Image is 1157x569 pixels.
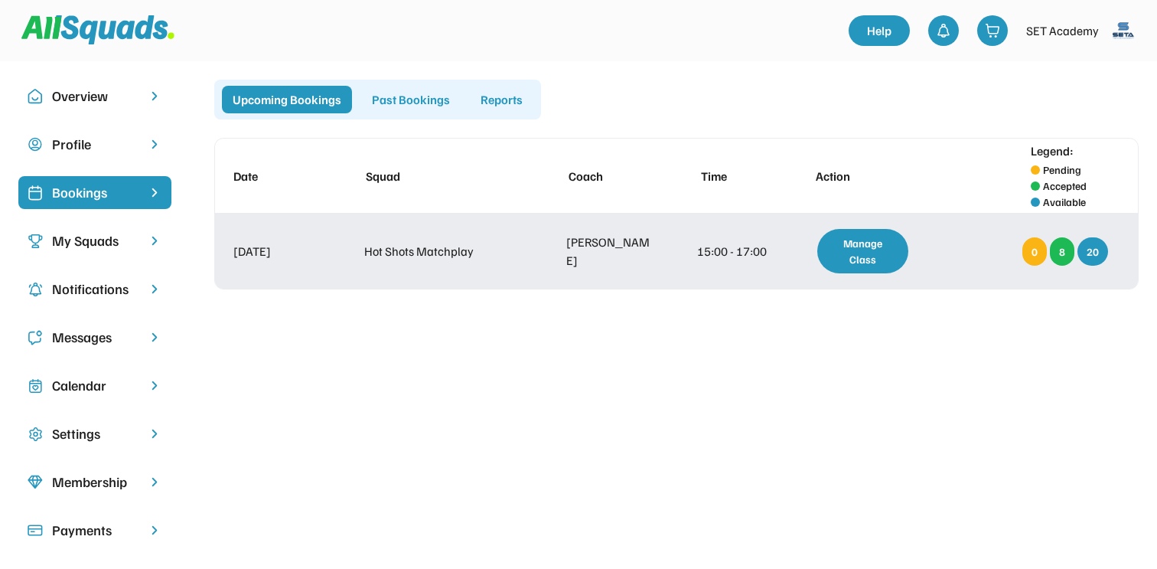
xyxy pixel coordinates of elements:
[1043,194,1086,210] div: Available
[849,15,910,46] a: Help
[1077,237,1108,266] div: 20
[21,15,174,44] img: Squad%20Logo.svg
[52,327,138,348] div: Messages
[566,233,655,270] div: [PERSON_NAME]
[28,137,43,152] img: user-circle.svg
[1031,142,1074,160] div: Legend:
[52,182,138,203] div: Bookings
[985,23,1000,38] img: shopping-cart-01%20%281%29.svg
[28,523,43,538] img: Icon%20%2815%29.svg
[1026,21,1099,40] div: SET Academy
[1022,237,1047,266] div: 0
[147,378,162,393] img: chevron-right.svg
[52,472,138,492] div: Membership
[361,86,461,113] div: Past Bookings
[52,231,138,251] div: My Squads
[28,185,43,201] img: Icon%20%2819%29.svg
[28,234,43,249] img: Icon%20copy%203.svg
[233,242,322,260] div: [DATE]
[28,475,43,490] img: Icon%20copy%208.svg
[147,475,162,489] img: chevron-right.svg
[222,86,352,113] div: Upcoming Bookings
[1043,162,1081,178] div: Pending
[936,23,951,38] img: bell-03%20%281%29.svg
[147,234,162,248] img: chevron-right.svg
[52,86,138,106] div: Overview
[147,523,162,538] img: chevron-right.svg
[147,330,162,345] img: chevron-right.svg
[147,427,162,441] img: chevron-right.svg
[147,137,162,152] img: chevron-right.svg
[147,282,162,296] img: chevron-right.svg
[816,167,922,185] div: Action
[52,134,138,155] div: Profile
[470,86,533,113] div: Reports
[569,167,657,185] div: Coach
[1108,15,1139,46] img: SETA%20new%20logo%20blue.png
[52,423,138,444] div: Settings
[364,242,523,260] div: Hot Shots Matchplay
[52,520,138,541] div: Payments
[28,378,43,394] img: Icon%20copy%207.svg
[233,167,322,185] div: Date
[28,427,43,442] img: Icon%20copy%2016.svg
[147,89,162,103] img: chevron-right.svg
[28,330,43,345] img: Icon%20copy%205.svg
[1043,178,1087,194] div: Accepted
[366,167,525,185] div: Squad
[147,185,162,200] img: chevron-right%20copy%203.svg
[52,279,138,299] div: Notifications
[697,242,768,260] div: 15:00 - 17:00
[817,229,908,273] div: Manage Class
[701,167,772,185] div: Time
[28,282,43,297] img: Icon%20copy%204.svg
[1050,237,1074,266] div: 8
[52,375,138,396] div: Calendar
[28,89,43,104] img: Icon%20copy%2010.svg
